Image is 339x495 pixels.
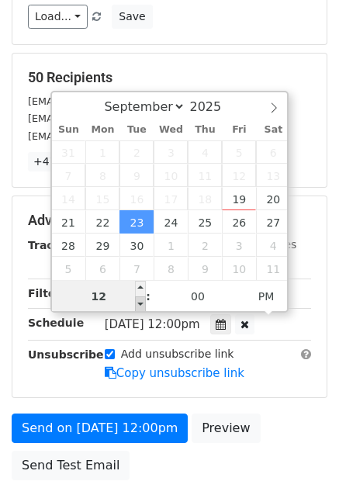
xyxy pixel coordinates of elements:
[154,210,188,234] span: September 24, 2025
[28,239,80,251] strong: Tracking
[52,187,86,210] span: September 14, 2025
[245,281,288,312] span: Click to toggle
[85,257,119,280] span: October 6, 2025
[188,234,222,257] span: October 2, 2025
[150,281,245,312] input: Minute
[256,210,290,234] span: September 27, 2025
[154,125,188,135] span: Wed
[154,234,188,257] span: October 1, 2025
[28,69,311,86] h5: 50 Recipients
[256,187,290,210] span: September 20, 2025
[119,257,154,280] span: October 7, 2025
[52,210,86,234] span: September 21, 2025
[119,164,154,187] span: September 9, 2025
[52,125,86,135] span: Sun
[85,187,119,210] span: September 15, 2025
[222,257,256,280] span: October 10, 2025
[28,112,201,124] small: [EMAIL_ADDRESS][DOMAIN_NAME]
[256,125,290,135] span: Sat
[28,348,104,361] strong: Unsubscribe
[188,210,222,234] span: September 25, 2025
[112,5,152,29] button: Save
[192,414,260,443] a: Preview
[28,212,311,229] h5: Advanced
[188,187,222,210] span: September 18, 2025
[256,140,290,164] span: September 6, 2025
[119,210,154,234] span: September 23, 2025
[28,317,84,329] strong: Schedule
[52,140,86,164] span: August 31, 2025
[261,421,339,495] iframe: Chat Widget
[146,281,150,312] span: :
[119,140,154,164] span: September 2, 2025
[188,140,222,164] span: September 4, 2025
[28,287,67,299] strong: Filters
[52,281,147,312] input: Hour
[105,366,244,380] a: Copy unsubscribe link
[28,130,201,142] small: [EMAIL_ADDRESS][DOMAIN_NAME]
[154,257,188,280] span: October 8, 2025
[85,140,119,164] span: September 1, 2025
[256,257,290,280] span: October 11, 2025
[52,164,86,187] span: September 7, 2025
[256,164,290,187] span: September 13, 2025
[119,187,154,210] span: September 16, 2025
[222,140,256,164] span: September 5, 2025
[85,125,119,135] span: Mon
[119,125,154,135] span: Tue
[85,234,119,257] span: September 29, 2025
[52,234,86,257] span: September 28, 2025
[222,164,256,187] span: September 12, 2025
[154,164,188,187] span: September 10, 2025
[222,210,256,234] span: September 26, 2025
[154,187,188,210] span: September 17, 2025
[222,125,256,135] span: Fri
[222,187,256,210] span: September 19, 2025
[188,164,222,187] span: September 11, 2025
[154,140,188,164] span: September 3, 2025
[119,234,154,257] span: September 30, 2025
[12,414,188,443] a: Send on [DATE] 12:00pm
[188,125,222,135] span: Thu
[105,317,200,331] span: [DATE] 12:00pm
[12,451,130,480] a: Send Test Email
[121,346,234,362] label: Add unsubscribe link
[85,164,119,187] span: September 8, 2025
[256,234,290,257] span: October 4, 2025
[28,5,88,29] a: Load...
[52,257,86,280] span: October 5, 2025
[28,95,201,107] small: [EMAIL_ADDRESS][DOMAIN_NAME]
[85,210,119,234] span: September 22, 2025
[185,99,241,114] input: Year
[188,257,222,280] span: October 9, 2025
[222,234,256,257] span: October 3, 2025
[28,152,93,171] a: +47 more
